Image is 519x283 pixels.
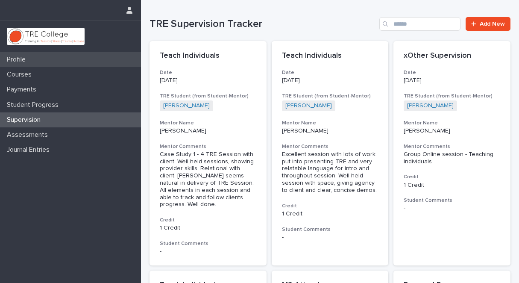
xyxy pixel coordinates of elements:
div: Excellent session with lots of work put into presenting TRE and very relatable language for intro... [282,151,378,194]
h3: Mentor Comments [404,143,500,150]
p: Teach Individuals [282,51,378,61]
h3: Date [404,69,500,76]
h3: Credit [282,203,378,209]
h3: Student Comments [404,197,500,204]
h3: Credit [160,217,256,224]
h3: Date [160,69,256,76]
h1: TRE Supervision Tracker [150,18,376,30]
h3: Credit [404,174,500,180]
a: [PERSON_NAME] [407,102,454,109]
p: Journal Entries [3,146,56,154]
h3: TRE Student (from Student-Mentor) [282,93,378,100]
h3: Mentor Name [404,120,500,127]
div: Group Online session - Teaching Individuals [404,151,500,165]
p: [DATE] [404,77,500,84]
p: Supervision [3,116,47,124]
a: Teach IndividualsDate[DATE]TRE Student (from Student-Mentor)[PERSON_NAME] Mentor Name[PERSON_NAME... [150,41,267,265]
div: Case Study 1 - 4 TRE Session with client. Well held sessions, showing provider skills. Relational... [160,151,256,208]
h3: Student Comments [282,226,378,233]
p: 1 Credit [282,210,378,218]
h3: Mentor Comments [282,143,378,150]
p: Payments [3,85,43,94]
a: Add New [466,17,510,31]
a: [PERSON_NAME] [285,102,332,109]
h3: TRE Student (from Student-Mentor) [160,93,256,100]
a: xOther SupervisionDate[DATE]TRE Student (from Student-Mentor)[PERSON_NAME] Mentor Name[PERSON_NAM... [393,41,510,265]
span: Add New [480,21,505,27]
p: [DATE] [160,77,256,84]
p: Student Progress [3,101,65,109]
a: [PERSON_NAME] [163,102,210,109]
p: 1 Credit [404,182,500,189]
p: Profile [3,56,32,64]
p: Assessments [3,131,55,139]
p: [DATE] [282,77,378,84]
div: - [160,248,256,255]
p: Teach Individuals [160,51,256,61]
div: - [404,205,500,212]
h3: Mentor Name [160,120,256,127]
p: [PERSON_NAME] [160,127,256,135]
h3: Mentor Name [282,120,378,127]
p: 1 Credit [160,224,256,232]
p: [PERSON_NAME] [404,127,500,135]
h3: Student Comments [160,240,256,247]
img: L01RLPSrRaOWR30Oqb5K [7,28,85,45]
p: [PERSON_NAME] [282,127,378,135]
h3: TRE Student (from Student-Mentor) [404,93,500,100]
p: Courses [3,71,38,79]
a: Teach IndividualsDate[DATE]TRE Student (from Student-Mentor)[PERSON_NAME] Mentor Name[PERSON_NAME... [272,41,389,265]
h3: Mentor Comments [160,143,256,150]
p: xOther Supervision [404,51,500,61]
input: Search [379,17,460,31]
h3: Date [282,69,378,76]
div: - [282,234,378,241]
